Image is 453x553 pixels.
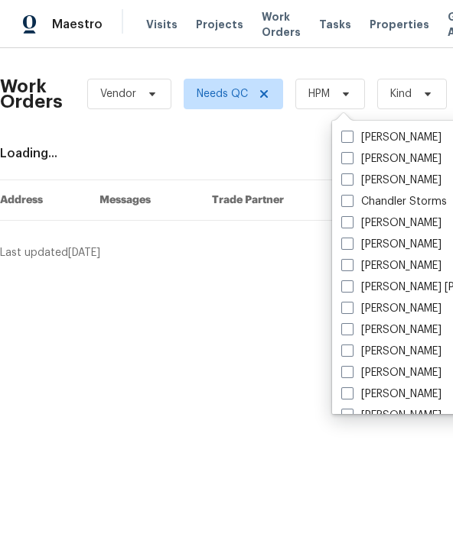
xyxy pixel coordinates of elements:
[341,173,442,188] label: [PERSON_NAME]
[52,17,103,32] span: Maestro
[100,86,136,102] span: Vendor
[341,215,442,231] label: [PERSON_NAME]
[341,408,442,423] label: [PERSON_NAME]
[196,17,243,32] span: Projects
[341,365,442,380] label: [PERSON_NAME]
[200,180,343,221] th: Trade Partner
[390,86,412,102] span: Kind
[87,180,200,221] th: Messages
[341,130,442,145] label: [PERSON_NAME]
[341,258,442,273] label: [PERSON_NAME]
[341,194,447,209] label: Chandler Storms
[341,151,442,167] label: [PERSON_NAME]
[341,237,442,252] label: [PERSON_NAME]
[341,322,442,338] label: [PERSON_NAME]
[308,86,330,102] span: HPM
[319,19,351,30] span: Tasks
[341,386,442,402] label: [PERSON_NAME]
[262,9,301,40] span: Work Orders
[341,344,442,359] label: [PERSON_NAME]
[197,86,248,102] span: Needs QC
[341,301,442,316] label: [PERSON_NAME]
[370,17,429,32] span: Properties
[146,17,178,32] span: Visits
[68,247,100,258] span: [DATE]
